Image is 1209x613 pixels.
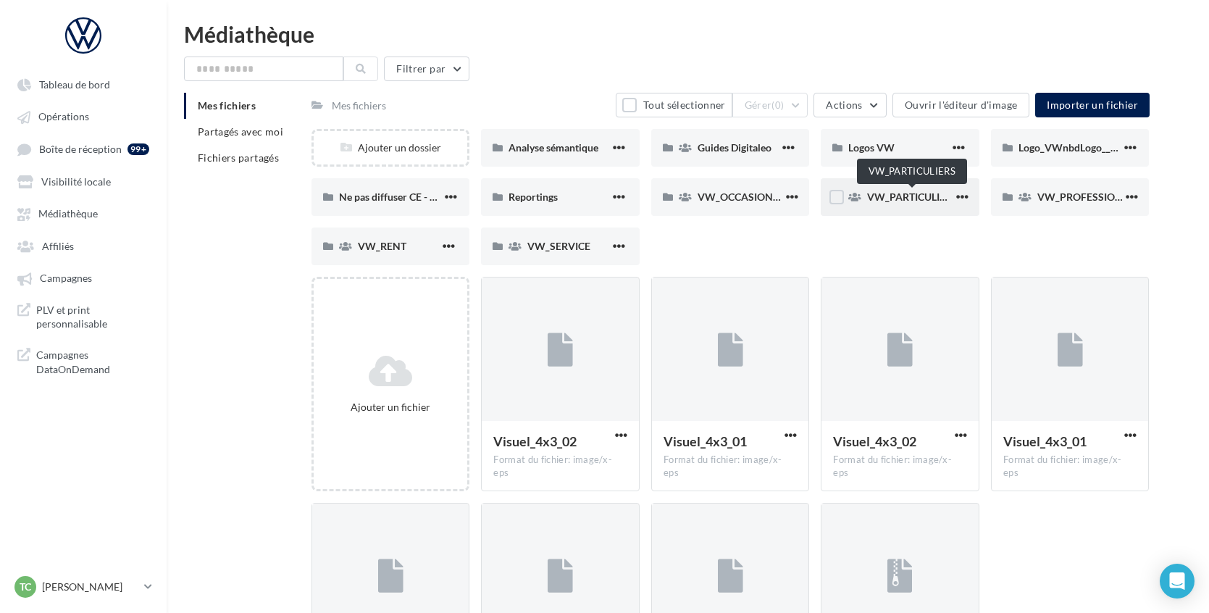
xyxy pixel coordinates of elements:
[9,168,158,194] a: Visibilité locale
[509,141,598,154] span: Analyse sémantique
[9,342,158,382] a: Campagnes DataOnDemand
[9,71,158,97] a: Tableau de bord
[42,580,138,594] p: [PERSON_NAME]
[36,348,149,376] span: Campagnes DataOnDemand
[9,103,158,129] a: Opérations
[826,99,862,111] span: Actions
[857,159,967,184] div: VW_PARTICULIERS
[36,303,149,331] span: PLV et print personnalisable
[493,454,627,480] div: Format du fichier: image/x-eps
[39,143,122,155] span: Boîte de réception
[184,23,1192,45] div: Médiathèque
[384,57,469,81] button: Filtrer par
[198,99,256,112] span: Mes fichiers
[198,125,283,138] span: Partagés avec moi
[1160,564,1195,599] div: Open Intercom Messenger
[664,454,798,480] div: Format du fichier: image/x-eps
[848,141,895,154] span: Logos VW
[1035,93,1150,117] button: Importer un fichier
[1003,433,1087,449] span: Visuel_4x3_01
[198,151,279,164] span: Fichiers partagés
[38,111,89,123] span: Opérations
[9,135,158,162] a: Boîte de réception 99+
[127,143,149,155] div: 99+
[527,240,590,252] span: VW_SERVICE
[12,573,155,601] a: TC [PERSON_NAME]
[1003,454,1137,480] div: Format du fichier: image/x-eps
[319,400,462,414] div: Ajouter un fichier
[771,99,784,111] span: (0)
[39,78,110,91] span: Tableau de bord
[509,191,558,203] span: Reportings
[493,433,577,449] span: Visuel_4x3_02
[9,233,158,259] a: Affiliés
[9,264,158,291] a: Campagnes
[41,175,111,188] span: Visibilité locale
[358,240,406,252] span: VW_RENT
[314,141,468,155] div: Ajouter un dossier
[42,240,74,252] span: Affiliés
[616,93,732,117] button: Tout sélectionner
[732,93,808,117] button: Gérer(0)
[867,191,958,203] span: VW_PARTICULIERS
[9,297,158,337] a: PLV et print personnalisable
[9,200,158,226] a: Médiathèque
[664,433,747,449] span: Visuel_4x3_01
[1037,191,1147,203] span: VW_PROFESSIONNELS
[833,433,916,449] span: Visuel_4x3_02
[813,93,886,117] button: Actions
[833,454,967,480] div: Format du fichier: image/x-eps
[1047,99,1138,111] span: Importer un fichier
[40,272,92,285] span: Campagnes
[698,141,771,154] span: Guides Digitaleo
[332,99,386,113] div: Mes fichiers
[698,191,840,203] span: VW_OCCASIONS_GARANTIES
[339,191,514,203] span: Ne pas diffuser CE - Vignette operation
[20,580,31,594] span: TC
[38,208,98,220] span: Médiathèque
[892,93,1029,117] button: Ouvrir l'éditeur d'image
